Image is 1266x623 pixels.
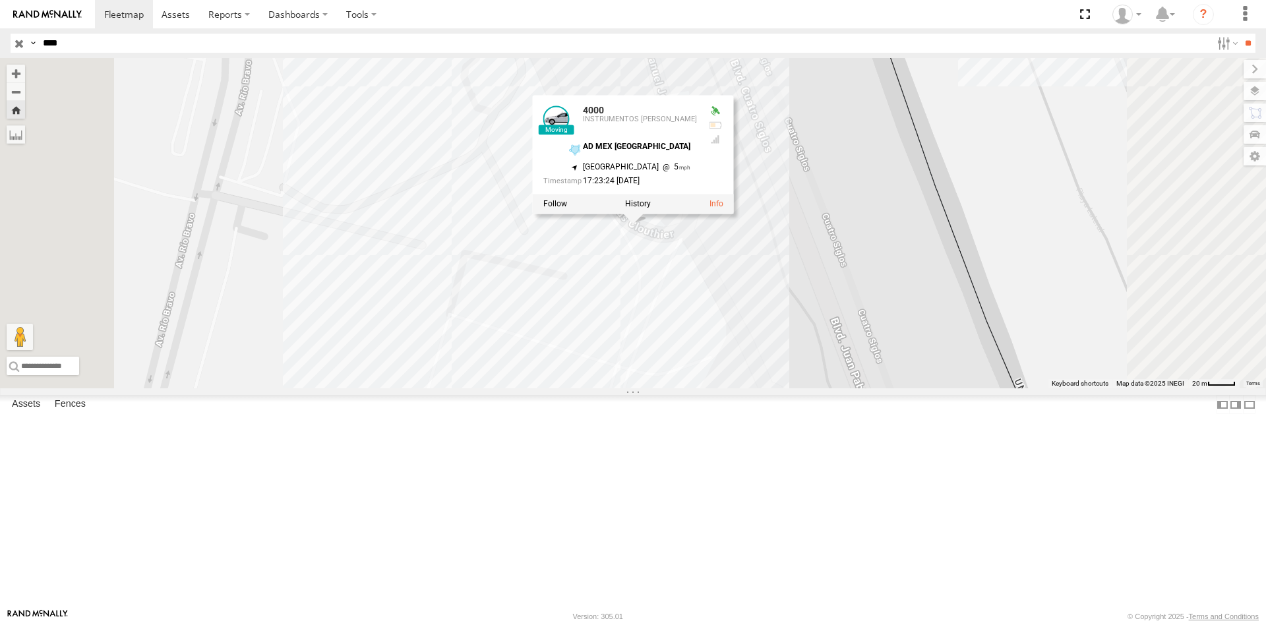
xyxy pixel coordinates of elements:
label: Fences [48,396,92,414]
button: Drag Pegman onto the map to open Street View [7,324,33,350]
span: Map data ©2025 INEGI [1116,380,1184,387]
label: View Asset History [625,199,651,208]
a: Visit our Website [7,610,68,623]
a: 4000 [583,105,604,115]
a: Terms and Conditions [1189,612,1259,620]
label: Search Filter Options [1212,34,1240,53]
label: Map Settings [1244,147,1266,165]
label: Realtime tracking of Asset [543,199,567,208]
div: AD MEX [GEOGRAPHIC_DATA] [583,142,697,151]
button: Zoom Home [7,101,25,119]
label: Dock Summary Table to the Right [1229,395,1242,414]
i: ? [1193,4,1214,25]
a: Terms [1246,381,1260,386]
label: Assets [5,396,47,414]
button: Zoom out [7,82,25,101]
div: Valid GPS Fix [708,105,723,116]
div: Andres Lujan [1108,5,1146,24]
span: [GEOGRAPHIC_DATA] [583,162,659,171]
div: Date/time of location update [543,177,697,185]
img: rand-logo.svg [13,10,82,19]
button: Zoom in [7,65,25,82]
span: 5 [659,162,690,171]
label: Measure [7,125,25,144]
div: INSTRUMENTOS [PERSON_NAME] [583,115,697,123]
button: Map Scale: 20 m per 39 pixels [1188,379,1240,388]
a: View Asset Details [709,199,723,208]
div: Version: 305.01 [573,612,623,620]
div: GSM Signal = 4 [708,134,723,144]
div: No voltage information received from this device. [708,120,723,131]
span: 20 m [1192,380,1207,387]
a: View Asset Details [543,105,570,132]
label: Search Query [28,34,38,53]
label: Dock Summary Table to the Left [1216,395,1229,414]
label: Hide Summary Table [1243,395,1256,414]
button: Keyboard shortcuts [1052,379,1108,388]
div: © Copyright 2025 - [1128,612,1259,620]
